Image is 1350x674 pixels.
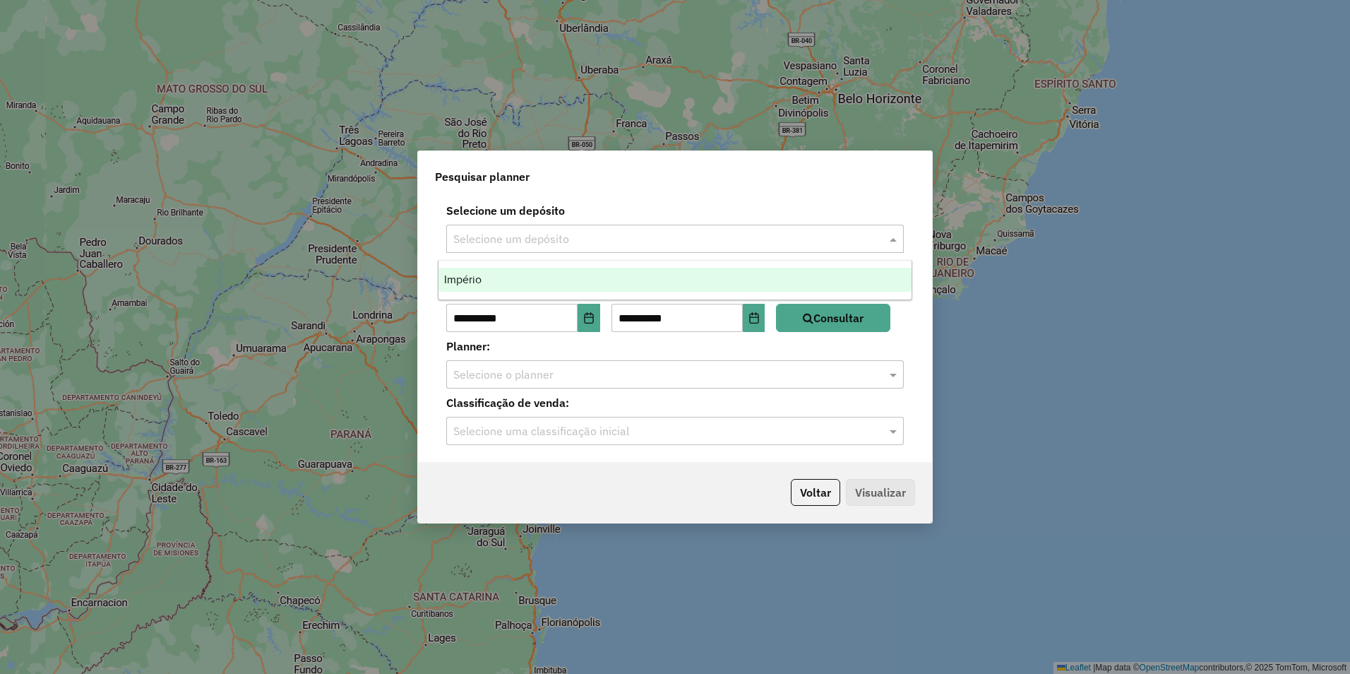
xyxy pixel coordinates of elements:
label: Selecione um depósito [438,202,912,219]
ng-dropdown-panel: Options list [438,260,912,300]
button: Choose Date [578,304,600,332]
label: Planner: [438,338,912,355]
button: Voltar [791,479,840,506]
span: Império [444,273,482,285]
span: Pesquisar planner [435,168,530,185]
button: Choose Date [743,304,765,332]
button: Consultar [776,304,890,332]
label: Classificação de venda: [438,394,912,411]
